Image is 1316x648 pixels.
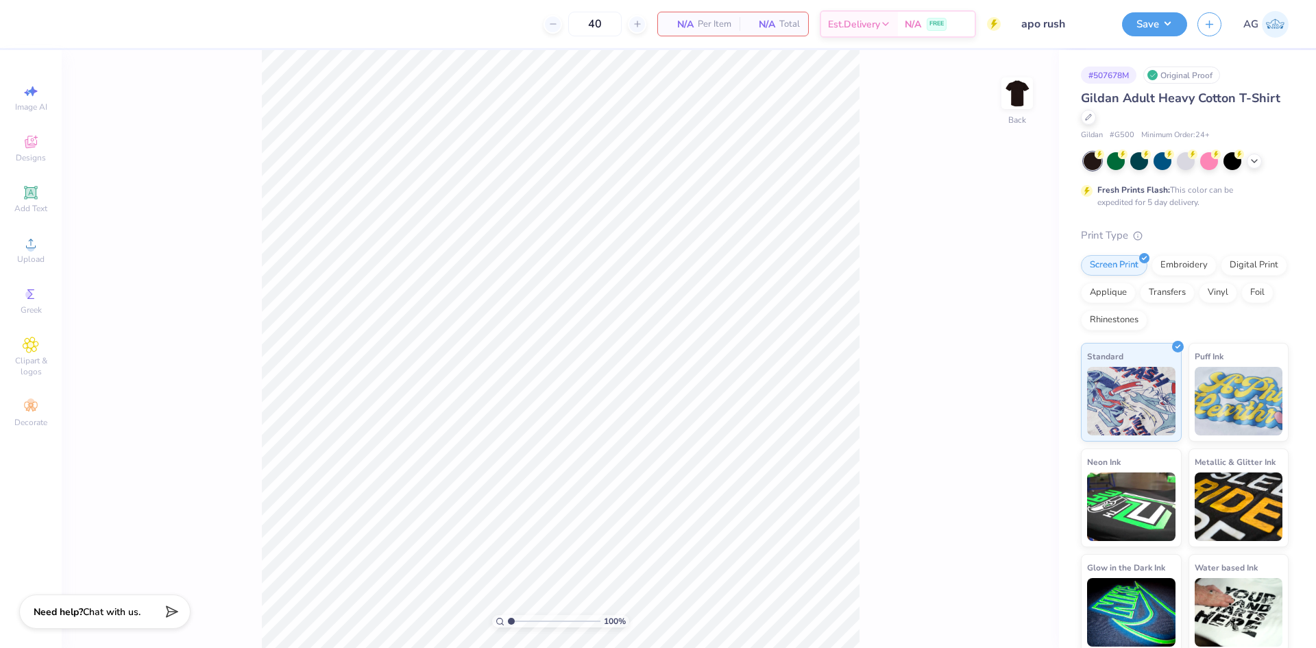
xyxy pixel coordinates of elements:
[666,17,694,32] span: N/A
[1151,255,1217,276] div: Embroidery
[21,304,42,315] span: Greek
[1087,455,1121,469] span: Neon Ink
[1081,255,1147,276] div: Screen Print
[1199,283,1237,303] div: Vinyl
[14,417,47,428] span: Decorate
[1087,472,1175,541] img: Neon Ink
[1195,349,1223,363] span: Puff Ink
[1110,130,1134,141] span: # G500
[17,254,45,265] span: Upload
[748,17,775,32] span: N/A
[16,152,46,163] span: Designs
[83,605,141,619] span: Chat with us.
[1097,184,1170,195] strong: Fresh Prints Flash:
[1195,578,1283,647] img: Water based Ink
[1221,255,1287,276] div: Digital Print
[1262,11,1289,38] img: Aljosh Eyron Garcia
[1143,67,1220,84] div: Original Proof
[698,17,731,32] span: Per Item
[1141,130,1210,141] span: Minimum Order: 24 +
[568,12,622,36] input: – –
[1122,12,1187,36] button: Save
[1011,10,1112,38] input: Untitled Design
[1081,283,1136,303] div: Applique
[15,101,47,112] span: Image AI
[1087,578,1175,647] img: Glow in the Dark Ink
[1081,130,1103,141] span: Gildan
[14,203,47,214] span: Add Text
[1087,560,1165,575] span: Glow in the Dark Ink
[1087,349,1123,363] span: Standard
[1081,90,1280,106] span: Gildan Adult Heavy Cotton T-Shirt
[1195,455,1276,469] span: Metallic & Glitter Ink
[1195,472,1283,541] img: Metallic & Glitter Ink
[7,355,55,377] span: Clipart & logos
[1195,560,1258,575] span: Water based Ink
[1195,367,1283,435] img: Puff Ink
[1081,228,1289,243] div: Print Type
[604,615,626,627] span: 100 %
[1003,80,1031,107] img: Back
[34,605,83,619] strong: Need help?
[905,17,921,32] span: N/A
[929,19,944,29] span: FREE
[1008,114,1026,126] div: Back
[828,17,880,32] span: Est. Delivery
[1140,283,1195,303] div: Transfers
[1243,11,1289,38] a: AG
[1081,67,1136,84] div: # 507678M
[779,17,800,32] span: Total
[1087,367,1175,435] img: Standard
[1241,283,1274,303] div: Foil
[1097,184,1266,208] div: This color can be expedited for 5 day delivery.
[1081,310,1147,331] div: Rhinestones
[1243,16,1258,32] span: AG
